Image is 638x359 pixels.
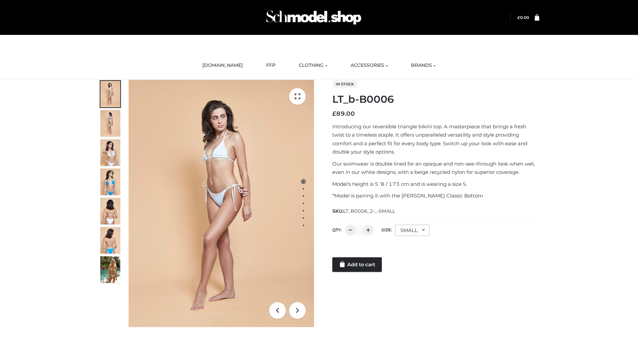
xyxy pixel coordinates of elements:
[332,93,539,105] h1: LT_b-B0006
[395,225,430,236] div: SMALL
[100,198,120,224] img: ArielClassicBikiniTop_CloudNine_AzureSky_OW114ECO_7-scaled.jpg
[381,227,392,232] label: Size:
[100,227,120,254] img: ArielClassicBikiniTop_CloudNine_AzureSky_OW114ECO_8-scaled.jpg
[332,191,539,200] p: *Model is pairing it with the [PERSON_NAME] Classic Bottom
[264,4,364,31] img: Schmodel Admin 964
[517,15,529,20] bdi: 0.00
[100,139,120,166] img: ArielClassicBikiniTop_CloudNine_AzureSky_OW114ECO_3-scaled.jpg
[332,227,342,232] label: QTY:
[197,58,248,73] a: [DOMAIN_NAME]
[294,58,332,73] a: CLOTHING
[406,58,441,73] a: BRANDS
[517,15,529,20] a: £0.00
[332,207,396,215] span: SKU:
[343,208,395,214] span: LT_B0006_2-_-SMALL
[346,58,393,73] a: ACCESSORIES
[100,110,120,137] img: ArielClassicBikiniTop_CloudNine_AzureSky_OW114ECO_2-scaled.jpg
[129,80,314,327] img: ArielClassicBikiniTop_CloudNine_AzureSky_OW114ECO_1
[332,257,382,272] a: Add to cart
[332,110,355,117] bdi: 89.00
[332,110,336,117] span: £
[332,80,357,88] span: In stock
[100,81,120,107] img: ArielClassicBikiniTop_CloudNine_AzureSky_OW114ECO_1-scaled.jpg
[517,15,520,20] span: £
[261,58,280,73] a: FFP
[100,169,120,195] img: ArielClassicBikiniTop_CloudNine_AzureSky_OW114ECO_4-scaled.jpg
[332,160,539,177] p: Our swimwear is double lined for an opaque and non-see-through look when wet, even in our white d...
[332,122,539,156] p: Introducing our reversible triangle bikini top. A masterpiece that brings a fresh twist to a time...
[332,180,539,188] p: Model’s height is 5 ‘8 / 173 cm and is wearing a size S.
[100,256,120,283] img: Arieltop_CloudNine_AzureSky2.jpg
